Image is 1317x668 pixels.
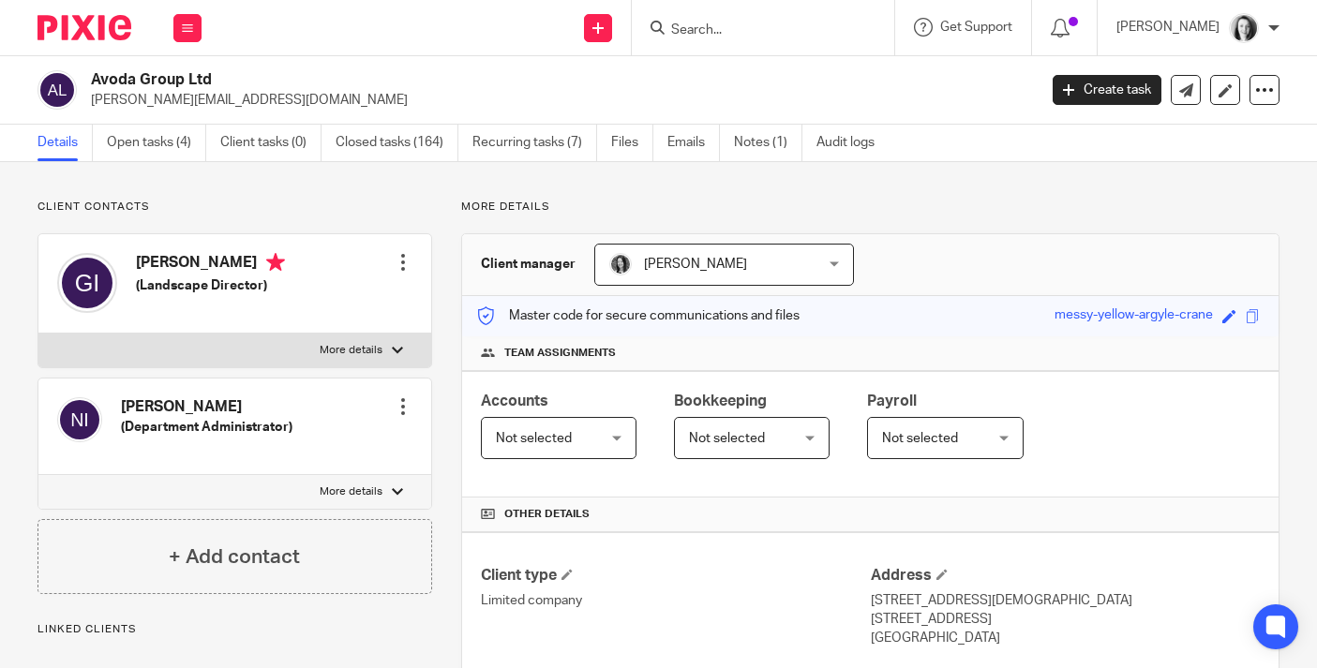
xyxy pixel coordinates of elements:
span: Accounts [481,393,548,408]
div: messy-yellow-argyle-crane [1055,305,1213,327]
p: Client contacts [37,200,432,215]
h5: (Landscape Director) [136,276,285,295]
p: Master code for secure communications and files [476,306,800,325]
img: svg%3E [37,70,77,110]
span: Not selected [496,432,572,445]
h4: [PERSON_NAME] [121,397,292,417]
p: More details [461,200,1280,215]
img: brodie%203%20small.jpg [609,253,632,275]
img: T1JH8BBNX-UMG48CW64-d2649b4fbe26-512.png [1229,13,1259,43]
h4: Client type [481,566,870,586]
a: Recurring tasks (7) [472,125,597,161]
span: Get Support [940,21,1012,34]
a: Files [611,125,653,161]
span: Payroll [867,393,917,408]
a: Open tasks (4) [107,125,206,161]
a: Create task [1053,75,1161,105]
p: [PERSON_NAME] [1116,18,1220,37]
span: Team assignments [504,346,616,361]
h4: Address [871,566,1260,586]
span: Not selected [882,432,958,445]
a: Closed tasks (164) [336,125,458,161]
a: Audit logs [816,125,889,161]
p: Linked clients [37,622,432,637]
a: Client tasks (0) [220,125,322,161]
p: [STREET_ADDRESS][DEMOGRAPHIC_DATA] [871,591,1260,610]
i: Primary [266,253,285,272]
p: [STREET_ADDRESS] [871,610,1260,629]
h3: Client manager [481,255,576,274]
a: Emails [667,125,720,161]
h5: (Department Administrator) [121,418,292,437]
p: Limited company [481,591,870,610]
img: svg%3E [57,253,117,313]
img: svg%3E [57,397,102,442]
a: Details [37,125,93,161]
img: Pixie [37,15,131,40]
span: Other details [504,507,590,522]
p: More details [320,484,382,499]
p: [PERSON_NAME][EMAIL_ADDRESS][DOMAIN_NAME] [91,91,1025,110]
a: Notes (1) [734,125,802,161]
h2: Avoda Group Ltd [91,70,838,90]
h4: [PERSON_NAME] [136,253,285,276]
p: More details [320,343,382,358]
input: Search [669,22,838,39]
span: Not selected [689,432,765,445]
h4: + Add contact [169,542,300,572]
p: [GEOGRAPHIC_DATA] [871,629,1260,647]
span: Bookkeeping [674,393,767,408]
span: [PERSON_NAME] [644,258,747,271]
